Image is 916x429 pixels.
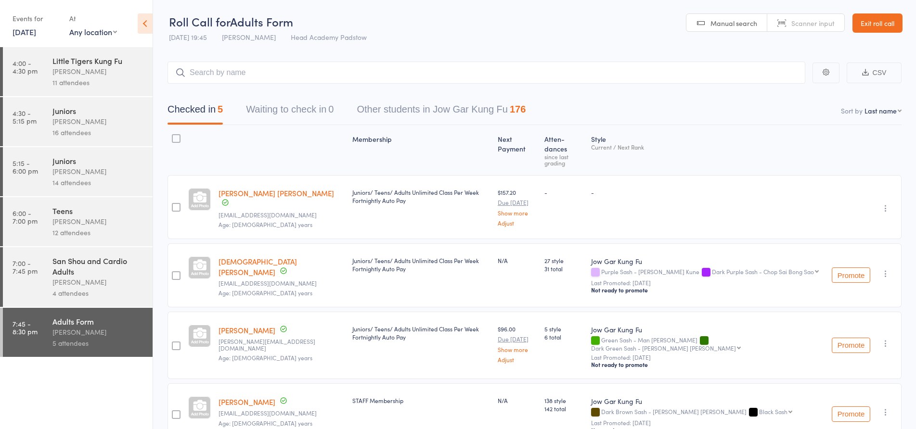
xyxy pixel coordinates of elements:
[52,166,144,177] div: [PERSON_NAME]
[591,354,824,361] small: Last Promoted: [DATE]
[510,104,526,114] div: 176
[219,353,312,362] span: Age: [DEMOGRAPHIC_DATA] years
[230,13,293,29] span: Adults Form
[544,396,583,404] span: 138 style
[13,59,38,75] time: 4:00 - 4:30 pm
[591,144,824,150] div: Current / Next Rank
[52,77,144,88] div: 11 attendees
[710,18,757,28] span: Manual search
[591,408,824,416] div: Dark Brown Sash - [PERSON_NAME] [PERSON_NAME]
[352,188,490,204] div: Juniors/ Teens/ Adults Unlimited Class Per Week Fortnightly Auto Pay
[3,47,153,96] a: 4:00 -4:30 pmLittle Tigers Kung Fu[PERSON_NAME]11 attendees
[498,220,537,226] a: Adjust
[328,104,334,114] div: 0
[219,188,334,198] a: [PERSON_NAME] [PERSON_NAME]
[52,55,144,66] div: Little Tigers Kung Fu
[169,32,207,42] span: [DATE] 19:45
[352,256,490,273] div: Juniors/ Teens/ Adults Unlimited Class Per Week Fortnightly Auto Pay
[13,320,38,335] time: 7:45 - 8:30 pm
[544,153,583,166] div: since last grading
[218,104,223,114] div: 5
[591,188,824,196] div: -
[13,259,38,275] time: 7:00 - 7:45 pm
[544,256,583,265] span: 27 style
[591,361,824,368] div: Not ready to promote
[52,177,144,188] div: 14 attendees
[591,396,824,406] div: Jow Gar Kung Fu
[498,210,537,216] a: Show more
[544,333,583,341] span: 6 total
[69,11,117,26] div: At
[759,408,787,415] div: Black Sash
[3,308,153,357] a: 7:45 -8:30 pmAdults Form[PERSON_NAME]5 attendees
[712,268,814,275] div: Dark Purple Sash - Chop Sai Bong Sao
[591,256,824,266] div: Jow Gar Kung Fu
[52,155,144,166] div: Juniors
[3,97,153,146] a: 4:30 -5:15 pmJuniors[PERSON_NAME]16 attendees
[219,212,345,218] small: mrabisalloum@yahoo.com.au
[832,338,870,353] button: Promote
[52,66,144,77] div: [PERSON_NAME]
[52,288,144,299] div: 4 attendees
[847,63,902,83] button: CSV
[852,13,903,33] a: Exit roll call
[498,346,537,353] a: Show more
[498,356,537,363] a: Adjust
[3,247,153,307] a: 7:00 -7:45 pmSan Shou and Cardio Adults[PERSON_NAME]4 attendees
[591,286,824,294] div: Not ready to promote
[52,255,144,277] div: San Shou and Cardio Adults
[219,419,312,427] span: Age: [DEMOGRAPHIC_DATA] years
[832,267,870,283] button: Promote
[13,26,36,37] a: [DATE]
[3,197,153,246] a: 6:00 -7:00 pmTeens[PERSON_NAME]12 attendees
[791,18,835,28] span: Scanner input
[348,129,494,171] div: Membership
[498,396,537,404] div: N/A
[544,188,583,196] div: -
[52,316,144,327] div: Adults Form
[544,265,583,273] span: 31 total
[52,277,144,288] div: [PERSON_NAME]
[864,106,897,115] div: Last name
[219,256,297,277] a: [DEMOGRAPHIC_DATA][PERSON_NAME]
[219,338,345,352] small: liam.najjar@gmail.com
[219,410,345,416] small: aaronsookee904@gmail.com
[832,406,870,422] button: Promote
[541,129,587,171] div: Atten­dances
[352,396,490,404] div: STAFF Membership
[498,199,537,206] small: Due [DATE]
[13,209,38,225] time: 6:00 - 7:00 pm
[219,397,275,407] a: [PERSON_NAME]
[219,289,312,297] span: Age: [DEMOGRAPHIC_DATA] years
[52,327,144,338] div: [PERSON_NAME]
[291,32,367,42] span: Head Academy Padstow
[498,188,537,226] div: $157.20
[591,337,824,351] div: Green Sash - Man [PERSON_NAME]
[52,105,144,116] div: Juniors
[3,147,153,196] a: 5:15 -6:00 pmJuniors[PERSON_NAME]14 attendees
[591,325,824,334] div: Jow Gar Kung Fu
[222,32,276,42] span: [PERSON_NAME]
[246,99,334,125] button: Waiting to check in0
[544,325,583,333] span: 5 style
[591,419,824,426] small: Last Promoted: [DATE]
[591,279,824,286] small: Last Promoted: [DATE]
[219,325,275,335] a: [PERSON_NAME]
[52,338,144,349] div: 5 attendees
[13,11,60,26] div: Events for
[591,268,824,277] div: Purple Sash - [PERSON_NAME] Kune
[498,336,537,342] small: Due [DATE]
[52,116,144,127] div: [PERSON_NAME]
[168,99,223,125] button: Checked in5
[52,216,144,227] div: [PERSON_NAME]
[494,129,541,171] div: Next Payment
[13,109,37,125] time: 4:30 - 5:15 pm
[52,127,144,138] div: 16 attendees
[169,13,230,29] span: Roll Call for
[498,256,537,265] div: N/A
[52,227,144,238] div: 12 attendees
[168,62,805,84] input: Search by name
[587,129,828,171] div: Style
[357,99,526,125] button: Other students in Jow Gar Kung Fu176
[498,325,537,363] div: $96.00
